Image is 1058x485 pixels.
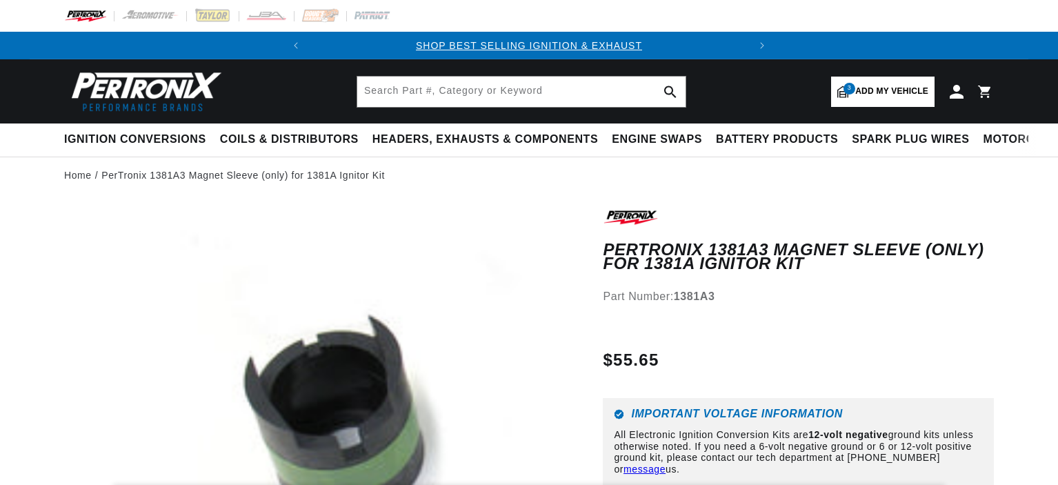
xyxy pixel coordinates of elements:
[748,32,776,59] button: Translation missing: en.sections.announcements.next_announcement
[220,132,359,147] span: Coils & Distributors
[310,38,748,53] div: Announcement
[366,123,605,156] summary: Headers, Exhausts & Components
[64,132,206,147] span: Ignition Conversions
[372,132,598,147] span: Headers, Exhausts & Components
[416,40,642,51] a: SHOP BEST SELLING IGNITION & EXHAUST
[855,85,928,98] span: Add my vehicle
[213,123,366,156] summary: Coils & Distributors
[310,38,748,53] div: 1 of 2
[603,243,994,271] h1: PerTronix 1381A3 Magnet Sleeve (only) for 1381A Ignitor Kit
[101,168,385,183] a: PerTronix 1381A3 Magnet Sleeve (only) for 1381A Ignitor Kit
[614,429,983,475] p: All Electronic Ignition Conversion Kits are ground kits unless otherwise noted. If you need a 6-v...
[612,132,702,147] span: Engine Swaps
[674,290,715,302] strong: 1381A3
[282,32,310,59] button: Translation missing: en.sections.announcements.previous_announcement
[623,464,666,475] a: message
[844,83,855,95] span: 3
[605,123,709,156] summary: Engine Swaps
[64,168,994,183] nav: breadcrumbs
[64,123,213,156] summary: Ignition Conversions
[655,77,686,107] button: search button
[64,68,223,115] img: Pertronix
[357,77,686,107] input: Search Part #, Category or Keyword
[852,132,969,147] span: Spark Plug Wires
[603,288,994,306] div: Part Number:
[808,429,888,440] strong: 12-volt negative
[716,132,838,147] span: Battery Products
[30,32,1028,59] slideshow-component: Translation missing: en.sections.announcements.announcement_bar
[831,77,935,107] a: 3Add my vehicle
[845,123,976,156] summary: Spark Plug Wires
[64,168,92,183] a: Home
[614,409,983,419] h6: Important Voltage Information
[709,123,845,156] summary: Battery Products
[603,348,659,373] span: $55.65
